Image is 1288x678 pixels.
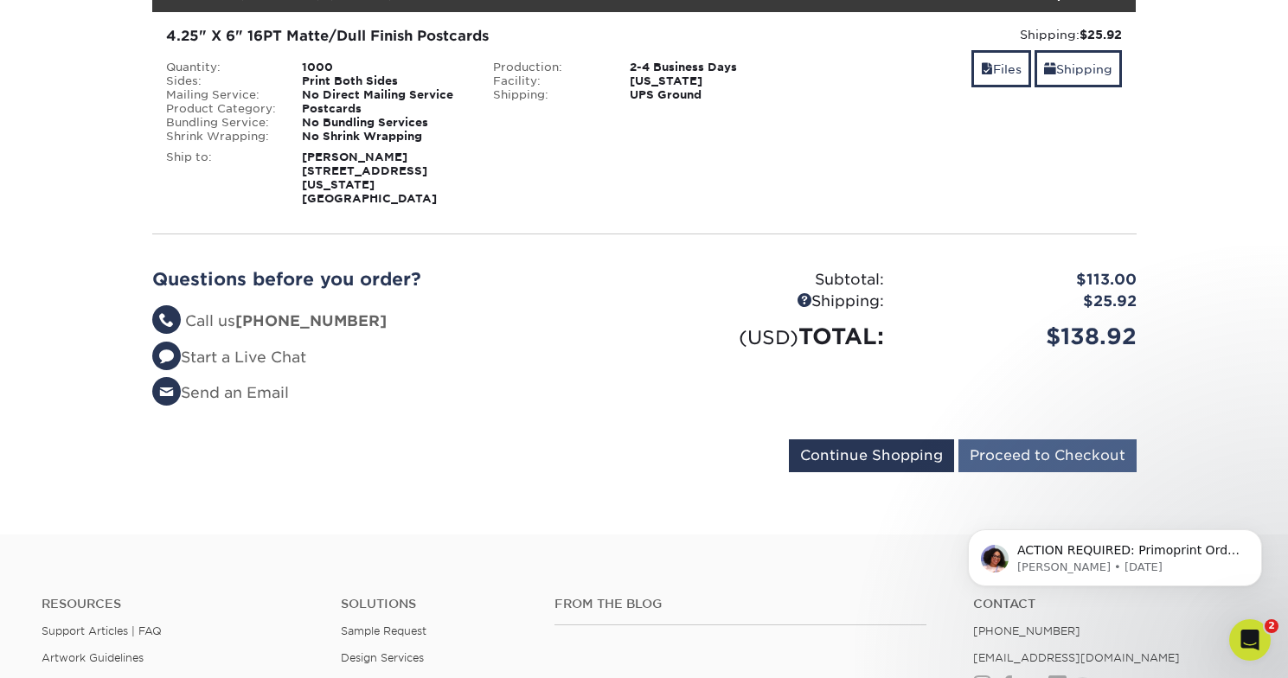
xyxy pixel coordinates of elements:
span: ACTION REQUIRED: Primoprint Order 25724-121329-25498 Good morning [PERSON_NAME], Thank you for pl... [75,50,298,528]
div: Quantity: [153,61,290,74]
div: TOTAL: [644,320,897,353]
div: No Direct Mailing Service [289,88,480,102]
a: [PHONE_NUMBER] [973,624,1080,637]
div: $113.00 [897,269,1150,291]
small: (USD) [739,326,798,349]
div: 2-4 Business Days [617,61,808,74]
div: Shipping: [821,26,1123,43]
input: Proceed to Checkout [958,439,1137,472]
a: Design Services [341,651,424,664]
h4: Resources [42,597,315,611]
span: files [981,62,993,76]
div: Production: [480,61,617,74]
div: Shipping: [644,291,897,313]
input: Continue Shopping [789,439,954,472]
span: shipping [1044,62,1056,76]
p: Message from Avery, sent 9w ago [75,67,298,82]
div: No Shrink Wrapping [289,130,480,144]
div: 1000 [289,61,480,74]
span: 2 [1265,619,1278,633]
div: Postcards [289,102,480,116]
div: UPS Ground [617,88,808,102]
li: Call us [152,310,631,333]
iframe: Intercom live chat [1229,619,1271,661]
div: 4.25" X 6" 16PT Matte/Dull Finish Postcards [166,26,795,47]
a: Sample Request [341,624,426,637]
div: $25.92 [897,291,1150,313]
div: Mailing Service: [153,88,290,102]
a: Start a Live Chat [152,349,306,366]
h4: Solutions [341,597,529,611]
a: Artwork Guidelines [42,651,144,664]
strong: $25.92 [1080,28,1122,42]
iframe: Intercom notifications message [942,493,1288,614]
div: Bundling Service: [153,116,290,130]
strong: [PERSON_NAME] [STREET_ADDRESS] [US_STATE][GEOGRAPHIC_DATA] [302,150,437,205]
div: Sides: [153,74,290,88]
a: Support Articles | FAQ [42,624,162,637]
strong: [PHONE_NUMBER] [235,312,387,329]
div: Shrink Wrapping: [153,130,290,144]
div: Subtotal: [644,269,897,291]
a: Shipping [1035,50,1122,87]
a: [EMAIL_ADDRESS][DOMAIN_NAME] [973,651,1180,664]
div: Shipping: [480,88,617,102]
h2: Questions before you order? [152,269,631,290]
a: Files [971,50,1031,87]
div: Product Category: [153,102,290,116]
div: No Bundling Services [289,116,480,130]
div: Ship to: [153,150,290,206]
div: $138.92 [897,320,1150,353]
a: Send an Email [152,384,289,401]
h4: From the Blog [554,597,926,611]
div: Print Both Sides [289,74,480,88]
div: Facility: [480,74,617,88]
div: [US_STATE] [617,74,808,88]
